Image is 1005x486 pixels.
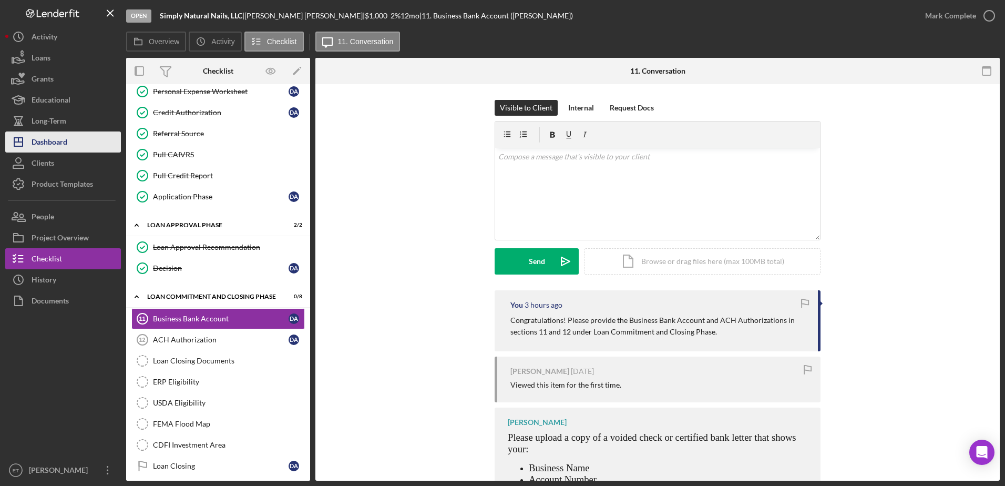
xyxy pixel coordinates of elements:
div: Activity [32,26,57,50]
button: Request Docs [604,100,659,116]
a: Referral Source [131,123,305,144]
label: Checklist [267,37,297,46]
button: 11. Conversation [315,32,401,52]
div: D A [289,313,299,324]
div: Send [529,248,545,275]
div: Grants [32,68,54,92]
div: Documents [32,290,69,314]
div: Mark Complete [925,5,976,26]
div: ERP Eligibility [153,378,304,386]
a: Loans [5,47,121,68]
a: ERP Eligibility [131,371,305,392]
button: Checklist [244,32,304,52]
button: Documents [5,290,121,311]
div: Loans [32,47,50,71]
a: Loan Closing Documents [131,350,305,371]
button: People [5,206,121,227]
a: CDFI Investment Area [131,434,305,455]
a: Credit AuthorizationDA [131,102,305,123]
div: Personal Expense Worksheet [153,87,289,96]
tspan: 11 [139,316,145,322]
span: Account Number [529,474,597,485]
div: Clients [32,153,54,176]
div: [PERSON_NAME] [510,367,569,376]
tspan: 12 [139,337,145,343]
button: Long-Term [5,110,121,131]
div: D A [289,86,299,97]
div: Business Bank Account [153,315,289,323]
button: Checklist [5,248,121,269]
button: Overview [126,32,186,52]
a: 12ACH AuthorizationDA [131,329,305,350]
div: D A [289,191,299,202]
div: CDFI Investment Area [153,441,304,449]
div: Viewed this item for the first time. [510,381,621,389]
div: Decision [153,264,289,272]
button: Clients [5,153,121,174]
text: ET [13,468,19,473]
button: Grants [5,68,121,89]
time: 2025-09-08 15:45 [571,367,594,376]
span: $1,000 [365,11,387,20]
div: 11. Conversation [630,67,685,75]
div: | 11. Business Bank Account ([PERSON_NAME]) [419,12,573,20]
a: Loan Approval Recommendation [131,237,305,258]
span: Business Name [529,462,590,473]
div: Checklist [203,67,233,75]
div: Educational [32,89,70,113]
button: Activity [5,26,121,47]
button: Project Overview [5,227,121,248]
label: Overview [149,37,179,46]
a: Loan ClosingDA [131,455,305,477]
div: Visible to Client [500,100,552,116]
div: D A [289,461,299,471]
div: Pull Credit Report [153,171,304,180]
a: Personal Expense WorksheetDA [131,81,305,102]
div: Project Overview [32,227,89,251]
button: Dashboard [5,131,121,153]
button: Visible to Client [495,100,558,116]
button: Activity [189,32,241,52]
a: 11Business Bank AccountDA [131,308,305,329]
label: Activity [211,37,234,46]
b: Simply Natural Nails, LLC [160,11,242,20]
time: 2025-09-11 14:52 [525,301,562,309]
div: D A [289,107,299,118]
div: Loan Approval Recommendation [153,243,304,251]
div: Credit Authorization [153,108,289,117]
span: Please upload a copy of a voided check or certified bank letter that shows your: [508,432,796,454]
div: You [510,301,523,309]
button: Internal [563,100,599,116]
button: History [5,269,121,290]
button: Product Templates [5,174,121,195]
div: [PERSON_NAME] [26,460,95,483]
div: Product Templates [32,174,93,197]
div: Loan Closing [153,462,289,470]
div: Long-Term [32,110,66,134]
div: Checklist [32,248,62,272]
button: Educational [5,89,121,110]
a: USDA Eligibility [131,392,305,413]
div: People [32,206,54,230]
div: Open [126,9,151,23]
a: Application PhaseDA [131,186,305,207]
p: Congratulations! Please provide the Business Bank Account and ACH Authorizations in sections 11 a... [510,315,807,338]
div: Referral Source [153,129,304,138]
a: Pull Credit Report [131,165,305,186]
button: Send [495,248,579,275]
div: ACH Authorization [153,336,289,344]
div: Pull CAIVRS [153,150,304,159]
label: 11. Conversation [338,37,394,46]
button: ET[PERSON_NAME] [5,460,121,481]
div: [PERSON_NAME] [508,418,567,427]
